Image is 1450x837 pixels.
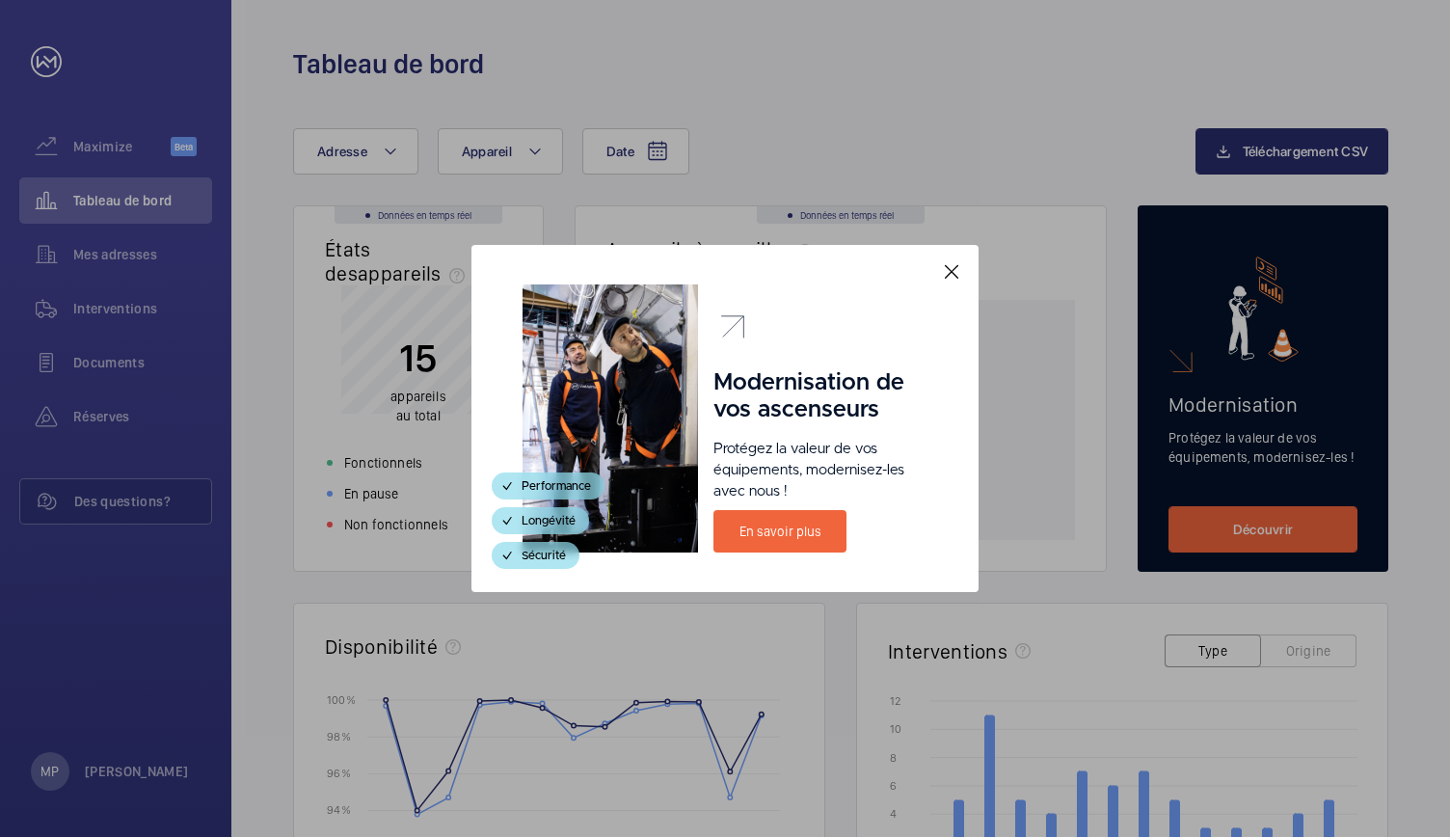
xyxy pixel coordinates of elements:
p: Protégez la valeur de vos équipements, modernisez-les avec nous ! [713,439,927,502]
h1: Modernisation de vos ascenseurs [713,369,927,423]
div: Performance [492,472,604,499]
div: Longévité [492,507,589,534]
div: Sécurité [492,542,579,569]
a: En savoir plus [713,510,846,553]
